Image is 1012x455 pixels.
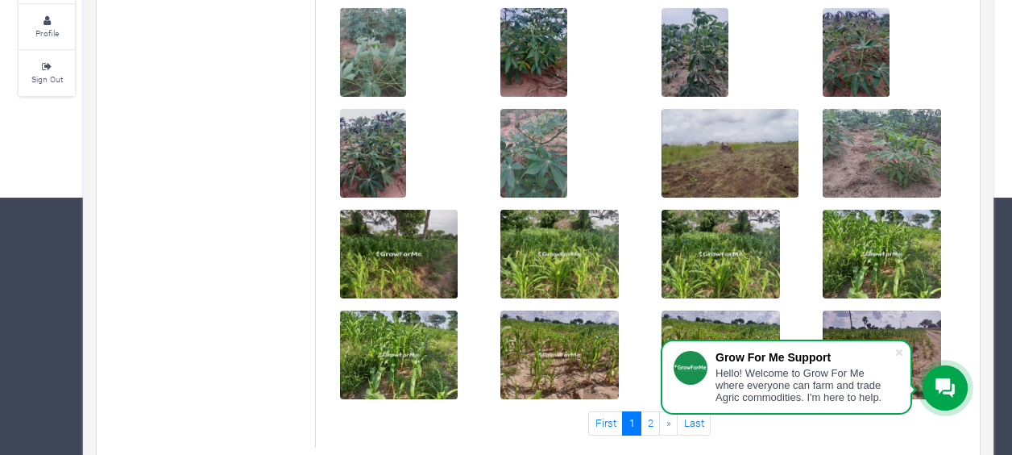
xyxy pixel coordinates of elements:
[31,73,63,85] small: Sign Out
[666,415,671,430] span: »
[677,411,711,435] a: Last
[622,411,641,435] a: 1
[715,367,894,403] div: Hello! Welcome to Grow For Me where everyone can farm and trade Agric commodities. I'm here to help.
[588,411,623,435] a: First
[715,351,894,364] div: Grow For Me Support
[19,5,75,49] a: Profile
[641,411,660,435] a: 2
[19,51,75,95] a: Sign Out
[328,411,973,435] nav: Page Navigation
[35,27,59,39] small: Profile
